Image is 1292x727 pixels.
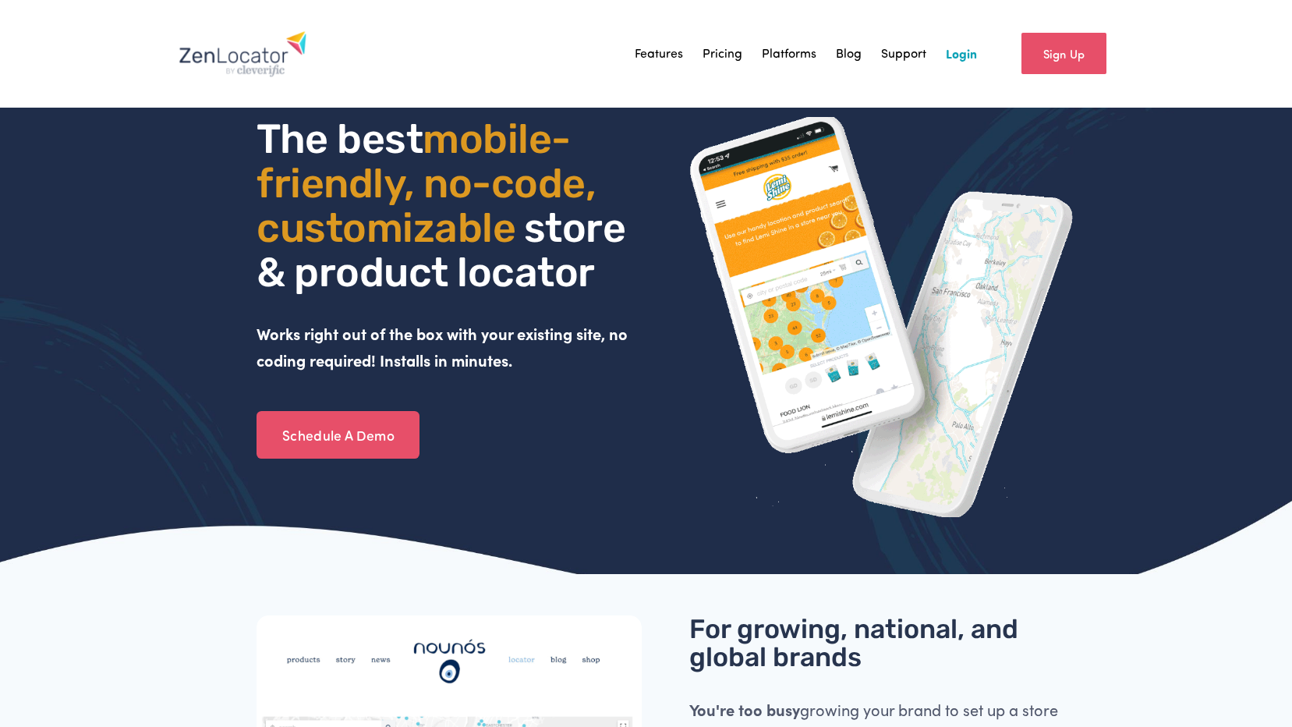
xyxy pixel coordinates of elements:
[635,42,683,66] a: Features
[257,115,604,252] span: mobile- friendly, no-code, customizable
[1021,33,1106,74] a: Sign Up
[946,42,977,66] a: Login
[257,323,632,371] strong: Works right out of the box with your existing site, no coding required! Installs in minutes.
[689,117,1074,517] img: ZenLocator phone mockup gif
[762,42,816,66] a: Platforms
[836,42,862,66] a: Blog
[179,30,307,77] img: Zenlocator
[257,411,419,459] a: Schedule A Demo
[881,42,926,66] a: Support
[703,42,742,66] a: Pricing
[689,699,800,720] strong: You're too busy
[689,613,1025,673] span: For growing, national, and global brands
[257,115,423,163] span: The best
[257,204,634,296] span: store & product locator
